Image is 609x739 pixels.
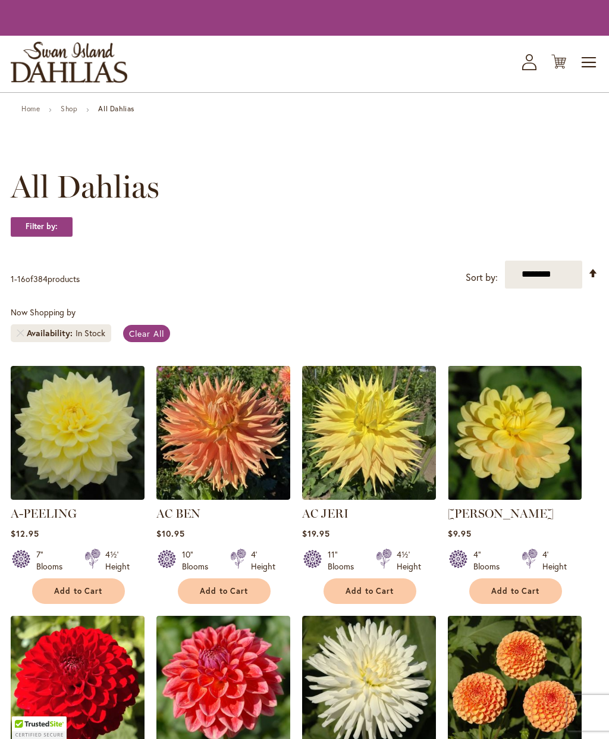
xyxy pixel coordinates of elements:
[9,697,42,730] iframe: Launch Accessibility Center
[466,267,498,289] label: Sort by:
[182,549,216,572] div: 10" Blooms
[21,104,40,113] a: Home
[302,491,436,502] a: AC Jeri
[200,586,249,596] span: Add to Cart
[156,528,185,539] span: $10.95
[448,366,582,500] img: AHOY MATEY
[32,578,125,604] button: Add to Cart
[11,217,73,237] strong: Filter by:
[397,549,421,572] div: 4½' Height
[178,578,271,604] button: Add to Cart
[129,328,164,339] span: Clear All
[302,528,330,539] span: $19.95
[11,528,39,539] span: $12.95
[36,549,70,572] div: 7" Blooms
[156,366,290,500] img: AC BEN
[302,366,436,500] img: AC Jeri
[251,549,275,572] div: 4' Height
[11,270,80,289] p: - of products
[11,306,76,318] span: Now Shopping by
[346,586,394,596] span: Add to Cart
[11,273,14,284] span: 1
[324,578,416,604] button: Add to Cart
[11,491,145,502] a: A-Peeling
[491,586,540,596] span: Add to Cart
[98,104,134,113] strong: All Dahlias
[11,169,159,205] span: All Dahlias
[76,327,105,339] div: In Stock
[448,491,582,502] a: AHOY MATEY
[54,586,103,596] span: Add to Cart
[123,325,170,342] a: Clear All
[11,366,145,500] img: A-Peeling
[448,528,472,539] span: $9.95
[61,104,77,113] a: Shop
[156,491,290,502] a: AC BEN
[11,42,127,83] a: store logo
[448,506,554,521] a: [PERSON_NAME]
[11,506,77,521] a: A-PEELING
[469,578,562,604] button: Add to Cart
[156,506,200,521] a: AC BEN
[17,273,26,284] span: 16
[17,330,24,337] a: Remove Availability In Stock
[33,273,48,284] span: 384
[27,327,76,339] span: Availability
[473,549,507,572] div: 4" Blooms
[328,549,362,572] div: 11" Blooms
[302,506,349,521] a: AC JERI
[105,549,130,572] div: 4½' Height
[542,549,567,572] div: 4' Height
